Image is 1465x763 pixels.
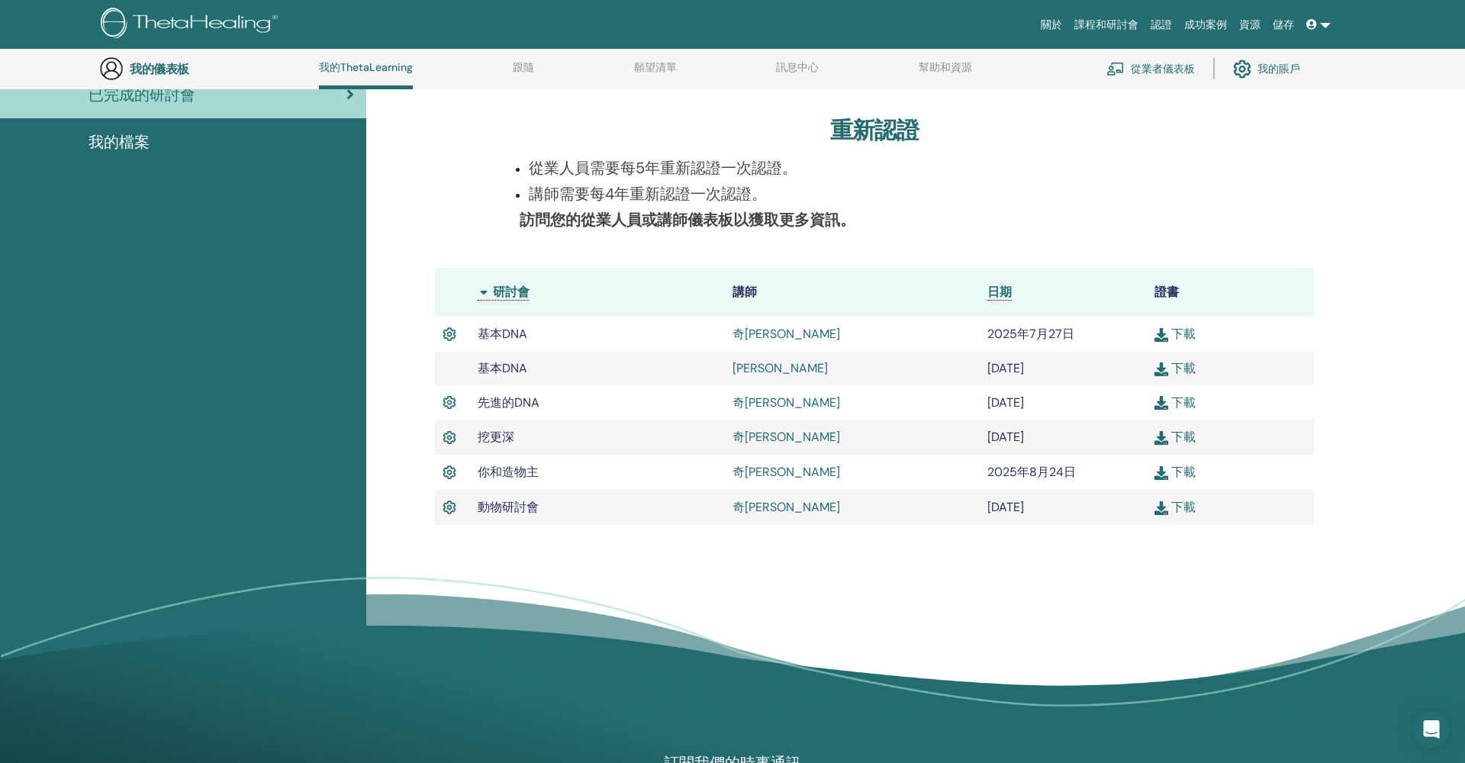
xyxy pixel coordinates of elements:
span: 日期 [987,284,1012,300]
img: 有效證書 [443,393,456,413]
img: download.svg [1154,362,1168,376]
a: [PERSON_NAME] [732,360,828,376]
th: 講師 [725,268,980,317]
span: 動物研討會 [478,499,539,515]
a: 成功案例 [1178,11,1233,39]
img: download.svg [1154,431,1168,445]
a: 下載 [1154,429,1196,445]
span: 基本DNA [478,360,527,376]
a: 課程和研討會 [1068,11,1145,39]
a: 下載 [1154,360,1196,376]
img: 有效證書 [443,428,456,448]
td: 2025年7月27日 [980,317,1147,352]
td: [DATE] [980,490,1147,525]
th: 證書 [1147,268,1314,317]
a: 從業者儀表板 [1106,52,1195,85]
img: download.svg [1154,501,1168,515]
p: 講師需要每4年重新認證一次認證。 [529,182,1239,205]
td: [DATE] [980,420,1147,455]
h3: 我的儀表板 [130,62,282,76]
td: [DATE] [980,352,1147,385]
a: 奇[PERSON_NAME] [732,394,840,410]
span: 先進的DNA [478,394,539,410]
img: 有效證書 [443,324,456,344]
span: 挖更深 [478,429,514,445]
span: 你和造物主 [478,464,539,480]
a: 我的ThetaLearning [319,61,413,89]
a: 認證 [1145,11,1178,39]
a: 跟隨 [513,61,534,85]
a: 我的賬戶 [1233,52,1300,85]
span: 我的檔案 [89,130,150,153]
a: 關於 [1035,11,1068,39]
a: 奇[PERSON_NAME] [732,429,840,445]
a: 願望清單 [634,61,677,85]
div: 開啟對講信使 [1413,711,1450,748]
img: 有效證書 [443,497,456,517]
a: 下載 [1154,394,1196,410]
span: 已完成的研討會 [89,83,195,106]
a: 日期 [987,284,1012,301]
a: 幫助和資源 [919,61,972,85]
a: 奇[PERSON_NAME] [732,499,840,515]
img: download.svg [1154,466,1168,480]
img: download.svg [1154,396,1168,410]
a: 下載 [1154,464,1196,480]
b: 訪問您的從業人員或講師儀表板以獲取更多資訊。 [520,210,855,230]
a: 下載 [1154,499,1196,515]
a: 資源 [1233,11,1267,39]
img: generic-user-icon.jpg [99,56,124,81]
img: 有效證書 [443,462,456,482]
img: logo.png [101,8,283,42]
h3: 重新認證 [830,117,919,144]
img: download.svg [1154,328,1168,342]
a: 下載 [1154,326,1196,342]
a: 奇[PERSON_NAME] [732,464,840,480]
td: [DATE] [980,385,1147,420]
a: 訊息中心 [776,61,819,85]
a: 儲存 [1267,11,1300,39]
span: 基本DNA [478,326,527,342]
p: 從業人員需要每5年重新認證一次認證。 [529,156,1239,179]
img: chalkboard-teacher.svg [1106,62,1125,76]
td: 2025年8月24日 [980,455,1147,490]
a: 奇[PERSON_NAME] [732,326,840,342]
img: cog.svg [1233,56,1251,82]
